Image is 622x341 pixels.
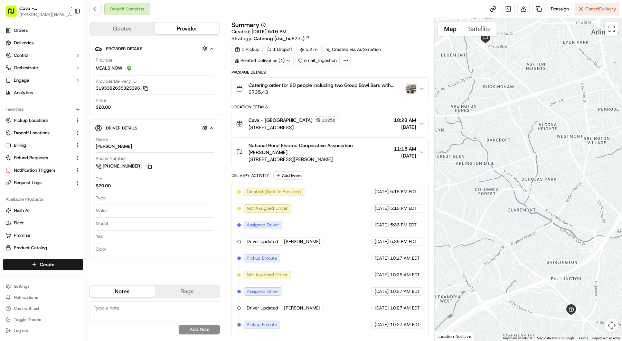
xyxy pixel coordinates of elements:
a: Billing [6,142,72,149]
div: Favorites [3,104,83,115]
button: Notifications [3,293,83,302]
span: Created (Sent To Provider) [247,189,301,195]
span: Catering (dss_hcP77J) [254,35,304,42]
span: Log out [14,328,28,333]
button: Product Catalog [3,242,83,253]
span: [DATE] 5:16 PM [252,28,286,35]
span: Tip [96,176,102,182]
div: 8 [567,311,576,320]
button: Cava - [GEOGRAPHIC_DATA] [19,5,67,12]
span: Not Assigned Driver [247,205,288,212]
a: Created via Automation [323,45,384,54]
span: Notification Triggers [14,167,55,173]
button: Show satellite imagery [462,22,497,36]
span: Make [96,208,107,214]
div: 10 [555,274,564,283]
span: Engage [14,77,29,83]
a: Product Catalog [6,245,81,251]
span: [DATE] [375,222,389,228]
button: Notes [90,286,155,297]
button: Add Event [273,171,304,180]
span: Year [96,233,104,240]
span: [DATE] [375,305,389,311]
button: Nash AI [3,205,83,216]
div: Related Deliveries (1) [232,56,294,65]
span: [PHONE_NUMBER] [103,163,142,169]
button: Toggle Theme [3,315,83,324]
button: Reassign [548,3,572,15]
span: Settings [14,284,29,289]
img: melas_now_logo.png [125,64,133,72]
button: Chat with us! [3,304,83,313]
span: 10:28 AM [394,117,416,124]
span: 5:36 PM EDT [390,222,417,228]
div: 21 [482,37,491,46]
div: 20 [468,29,477,38]
span: 5:36 PM EDT [390,239,417,245]
a: Terms (opens in new tab) [578,336,588,340]
div: Available Products [3,194,83,205]
span: Cancel Delivery [585,6,616,12]
button: Cava - [GEOGRAPHIC_DATA]10258[STREET_ADDRESS]10:28 AM[DATE] [232,112,428,135]
a: Catering (dss_hcP77J) [254,35,310,42]
span: 11:15 AM [394,145,416,152]
span: Analytics [14,90,33,96]
span: Price [96,97,106,104]
div: 1 Dropoff [264,45,295,54]
button: Catering order for 20 people including two Group Bowl Bars with grilled chicken, steak, and falaf... [232,78,428,100]
span: [STREET_ADDRESS][PERSON_NAME] [248,156,391,163]
button: CancelDelivery [575,3,619,15]
span: Refund Requests [14,155,48,161]
div: Delivery Activity [232,173,269,178]
span: Color [96,246,106,252]
button: Flags [155,286,220,297]
a: Dropoff Locations [6,130,72,136]
button: Fleet [3,217,83,228]
button: Promise [3,230,83,241]
span: Orders [14,27,28,34]
button: Refund Requests [3,152,83,163]
button: Provider Details [95,43,214,54]
span: Cava - [GEOGRAPHIC_DATA] [248,117,312,124]
a: Open this area in Google Maps (opens a new window) [436,332,459,341]
h3: Summary [232,22,260,28]
span: Created: [232,28,286,35]
button: National Rural Electric Cooperative Association [PERSON_NAME][STREET_ADDRESS][PERSON_NAME]11:15 A... [232,138,428,167]
button: Toggle fullscreen view [605,22,619,36]
a: Analytics [3,87,83,98]
span: $735.43 [248,89,404,96]
div: Location Details [232,104,429,110]
button: Map camera controls [605,318,619,332]
span: Create [40,261,55,268]
span: Notifications [14,295,38,300]
span: Chat with us! [14,306,39,311]
a: Fleet [6,220,81,226]
span: [DATE] [375,322,389,328]
a: [PHONE_NUMBER] [96,162,153,170]
span: Control [14,52,28,59]
button: Cava - [GEOGRAPHIC_DATA][PERSON_NAME][EMAIL_ADDRESS][DOMAIN_NAME] [3,3,72,19]
span: Pickup Enroute [247,255,277,261]
span: [DATE] [375,272,389,278]
a: Nash AI [6,207,81,214]
span: Phone Number [96,155,126,162]
span: Request Logs [14,180,41,186]
div: 9 [571,306,580,315]
div: 19 [530,10,539,19]
span: Toggle Theme [14,317,41,322]
span: Pickup Enroute [247,322,277,328]
span: Driver Updated [247,239,278,245]
a: Orders [3,25,83,36]
span: [STREET_ADDRESS] [248,124,338,131]
span: Name [96,136,108,143]
button: Quotes [90,23,155,34]
span: Product Catalog [14,245,47,251]
span: Model [96,221,108,227]
span: Not Assigned Driver [247,272,288,278]
button: Engage [3,75,83,86]
button: Provider [155,23,220,34]
img: photo_proof_of_delivery image [406,84,416,93]
a: Notification Triggers [6,167,72,173]
button: Settings [3,281,83,291]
